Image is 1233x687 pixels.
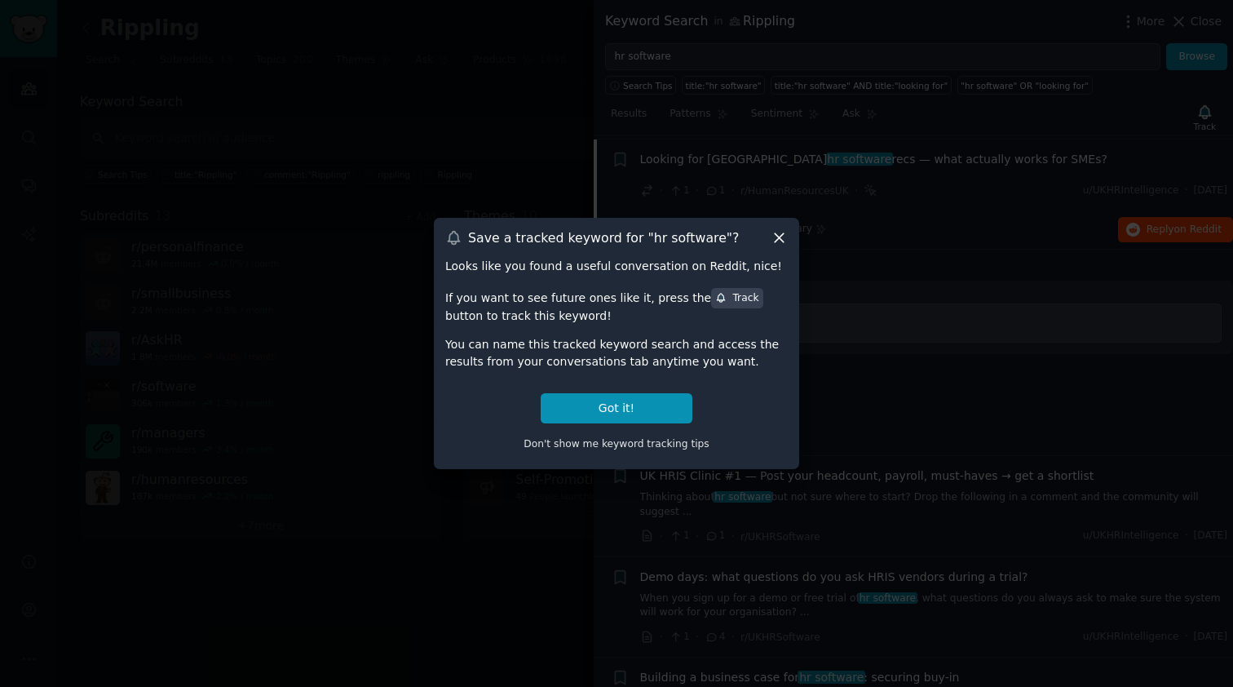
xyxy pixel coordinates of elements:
div: Looks like you found a useful conversation on Reddit, nice! [445,258,788,275]
div: You can name this tracked keyword search and access the results from your conversations tab anyti... [445,336,788,370]
div: Track [715,291,758,306]
h3: Save a tracked keyword for " hr software "? [468,229,739,246]
button: Got it! [541,393,692,423]
div: If you want to see future ones like it, press the button to track this keyword! [445,286,788,324]
span: Don't show me keyword tracking tips [524,438,709,450]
